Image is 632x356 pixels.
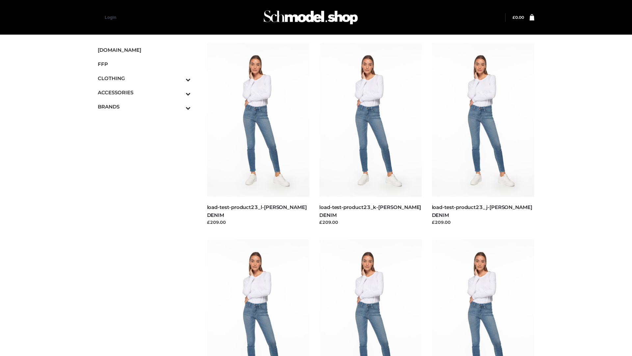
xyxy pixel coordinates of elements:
a: Login [105,15,116,20]
img: Schmodel Admin 964 [261,4,360,30]
a: load-test-product23_l-[PERSON_NAME] DENIM [207,204,307,218]
span: ACCESSORIES [98,89,191,96]
span: £ [513,15,515,20]
a: FFP [98,57,191,71]
a: £0.00 [513,15,524,20]
button: Toggle Submenu [168,100,191,114]
span: [DOMAIN_NAME] [98,46,191,54]
div: £209.00 [319,219,422,225]
button: Toggle Submenu [168,85,191,100]
div: £209.00 [432,219,535,225]
span: BRANDS [98,103,191,110]
div: £209.00 [207,219,310,225]
a: CLOTHINGToggle Submenu [98,71,191,85]
a: [DOMAIN_NAME] [98,43,191,57]
button: Toggle Submenu [168,71,191,85]
a: ACCESSORIESToggle Submenu [98,85,191,100]
span: FFP [98,60,191,68]
span: CLOTHING [98,74,191,82]
a: BRANDSToggle Submenu [98,100,191,114]
bdi: 0.00 [513,15,524,20]
a: load-test-product23_j-[PERSON_NAME] DENIM [432,204,532,218]
a: load-test-product23_k-[PERSON_NAME] DENIM [319,204,421,218]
